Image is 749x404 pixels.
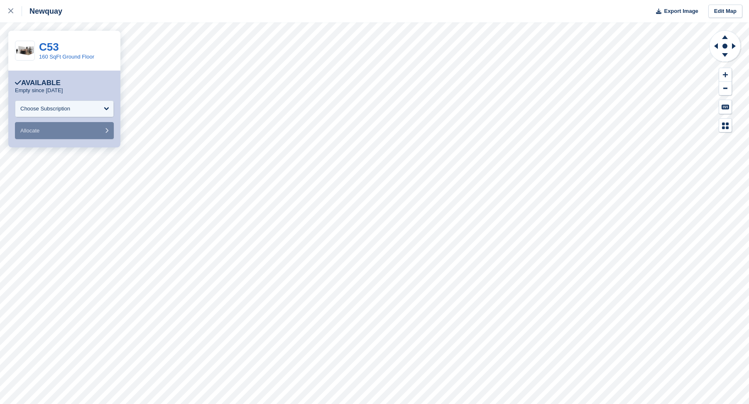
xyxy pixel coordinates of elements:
div: Newquay [22,6,62,16]
button: Zoom Out [719,82,732,95]
button: Export Image [651,5,698,18]
img: 150-sqft-unit.jpg [15,44,34,58]
button: Map Legend [719,119,732,132]
span: Allocate [20,127,39,134]
div: Available [15,79,61,87]
button: Allocate [15,122,114,139]
button: Keyboard Shortcuts [719,100,732,114]
a: 160 SqFt Ground Floor [39,54,94,60]
a: Edit Map [708,5,742,18]
a: C53 [39,41,59,53]
p: Empty since [DATE] [15,87,63,94]
button: Zoom In [719,68,732,82]
span: Export Image [664,7,698,15]
div: Choose Subscription [20,105,70,113]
